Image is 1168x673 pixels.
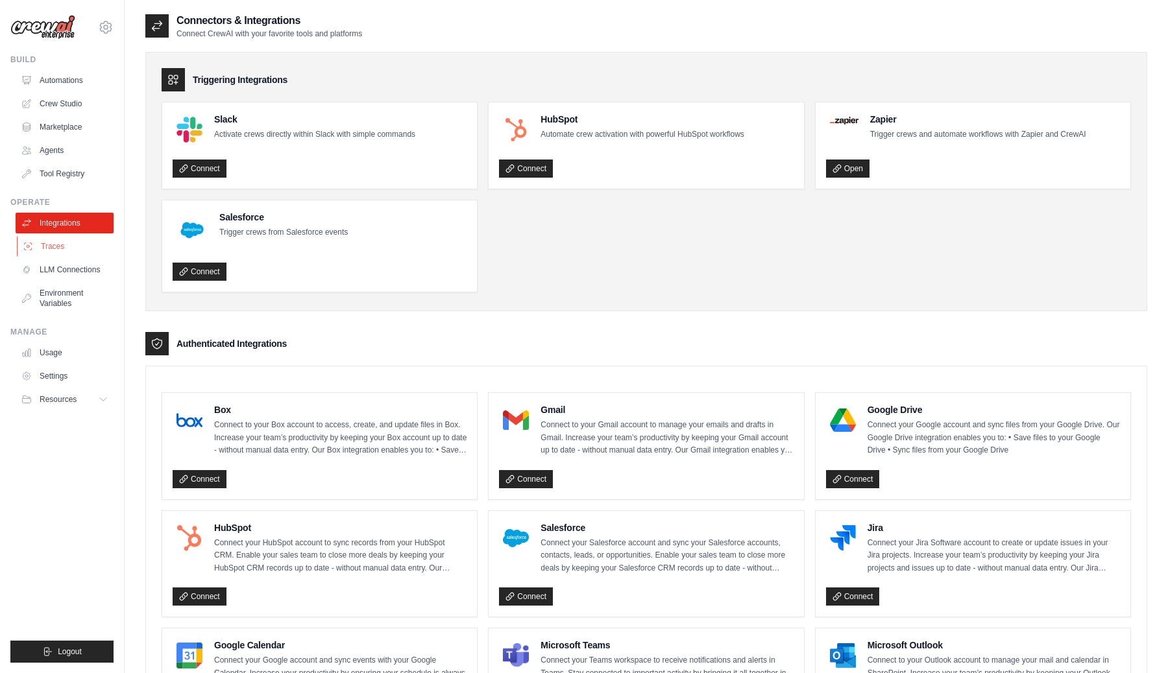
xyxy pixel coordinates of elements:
[214,403,467,416] h4: Box
[10,197,114,207] div: Operate
[176,643,202,668] img: Google Calendar Logo
[176,407,202,433] img: Box Logo
[499,159,553,178] a: Connect
[541,113,744,126] h4: HubSpot
[541,128,744,141] p: Automate crew activation with powerful HubSpot workflows
[499,587,553,606] a: Connect
[868,639,1120,652] h4: Microsoft Outlook
[17,236,115,257] a: Traces
[214,128,415,141] p: Activate crews directly within Slack with simple commands
[219,211,348,224] h4: Salesforce
[16,259,114,280] a: LLM Connections
[176,13,362,29] h2: Connectors & Integrations
[40,394,77,405] span: Resources
[868,403,1120,416] h4: Google Drive
[503,643,529,668] img: Microsoft Teams Logo
[541,419,793,457] p: Connect to your Gmail account to manage your emails and drafts in Gmail. Increase your team’s pro...
[503,525,529,551] img: Salesforce Logo
[16,70,114,91] a: Automations
[214,639,467,652] h4: Google Calendar
[16,117,114,137] a: Marketplace
[870,128,1086,141] p: Trigger crews and automate workflows with Zapier and CrewAI
[214,521,467,534] h4: HubSpot
[214,537,467,575] p: Connect your HubSpot account to sync records from your HubSpot CRM. Enable your sales team to clo...
[870,113,1086,126] h4: Zapier
[541,403,793,416] h4: Gmail
[173,159,226,178] a: Connect
[16,140,114,161] a: Agents
[503,117,529,143] img: HubSpot Logo
[219,226,348,239] p: Trigger crews from Salesforce events
[16,213,114,233] a: Integrations
[10,641,114,663] button: Logout
[826,470,880,488] a: Connect
[10,54,114,65] div: Build
[541,537,793,575] p: Connect your Salesforce account and sync your Salesforce accounts, contacts, leads, or opportunit...
[16,389,114,410] button: Resources
[830,525,856,551] img: Jira Logo
[16,283,114,314] a: Environment Variables
[830,117,858,124] img: Zapier Logo
[16,93,114,114] a: Crew Studio
[541,639,793,652] h4: Microsoft Teams
[16,163,114,184] a: Tool Registry
[10,327,114,337] div: Manage
[868,537,1120,575] p: Connect your Jira Software account to create or update issues in your Jira projects. Increase you...
[826,159,870,178] a: Open
[176,117,202,143] img: Slack Logo
[541,521,793,534] h4: Salesforce
[176,215,208,246] img: Salesforce Logo
[10,15,75,40] img: Logo
[176,29,362,39] p: Connect CrewAI with your favorite tools and platforms
[173,587,226,606] a: Connect
[16,366,114,386] a: Settings
[830,643,856,668] img: Microsoft Outlook Logo
[58,646,82,657] span: Logout
[16,342,114,363] a: Usage
[193,73,287,86] h3: Triggering Integrations
[868,419,1120,457] p: Connect your Google account and sync files from your Google Drive. Our Google Drive integration e...
[503,407,529,433] img: Gmail Logo
[214,113,415,126] h4: Slack
[830,407,856,433] img: Google Drive Logo
[868,521,1120,534] h4: Jira
[176,525,202,551] img: HubSpot Logo
[826,587,880,606] a: Connect
[173,263,226,281] a: Connect
[214,419,467,457] p: Connect to your Box account to access, create, and update files in Box. Increase your team’s prod...
[173,470,226,488] a: Connect
[499,470,553,488] a: Connect
[176,337,287,350] h3: Authenticated Integrations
